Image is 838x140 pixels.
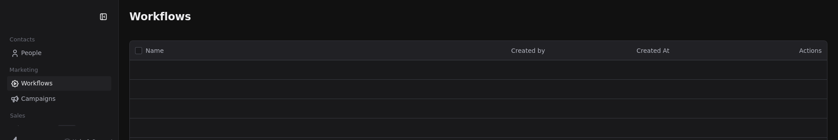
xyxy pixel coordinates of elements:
a: SequencesBeta [7,122,111,136]
span: Beta [58,125,76,134]
span: Actions [799,47,822,54]
span: Contacts [6,33,39,46]
span: Workflows [129,11,191,23]
span: Name [146,46,164,55]
span: Sequences [21,125,55,134]
span: Created by [511,47,545,54]
span: People [21,48,42,58]
a: Campaigns [7,92,111,106]
span: Workflows [21,79,53,88]
span: Created At [637,47,670,54]
span: Sales [6,109,29,122]
span: Campaigns [21,94,55,103]
a: Workflows [7,76,111,91]
span: Marketing [6,63,42,77]
a: People [7,46,111,60]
